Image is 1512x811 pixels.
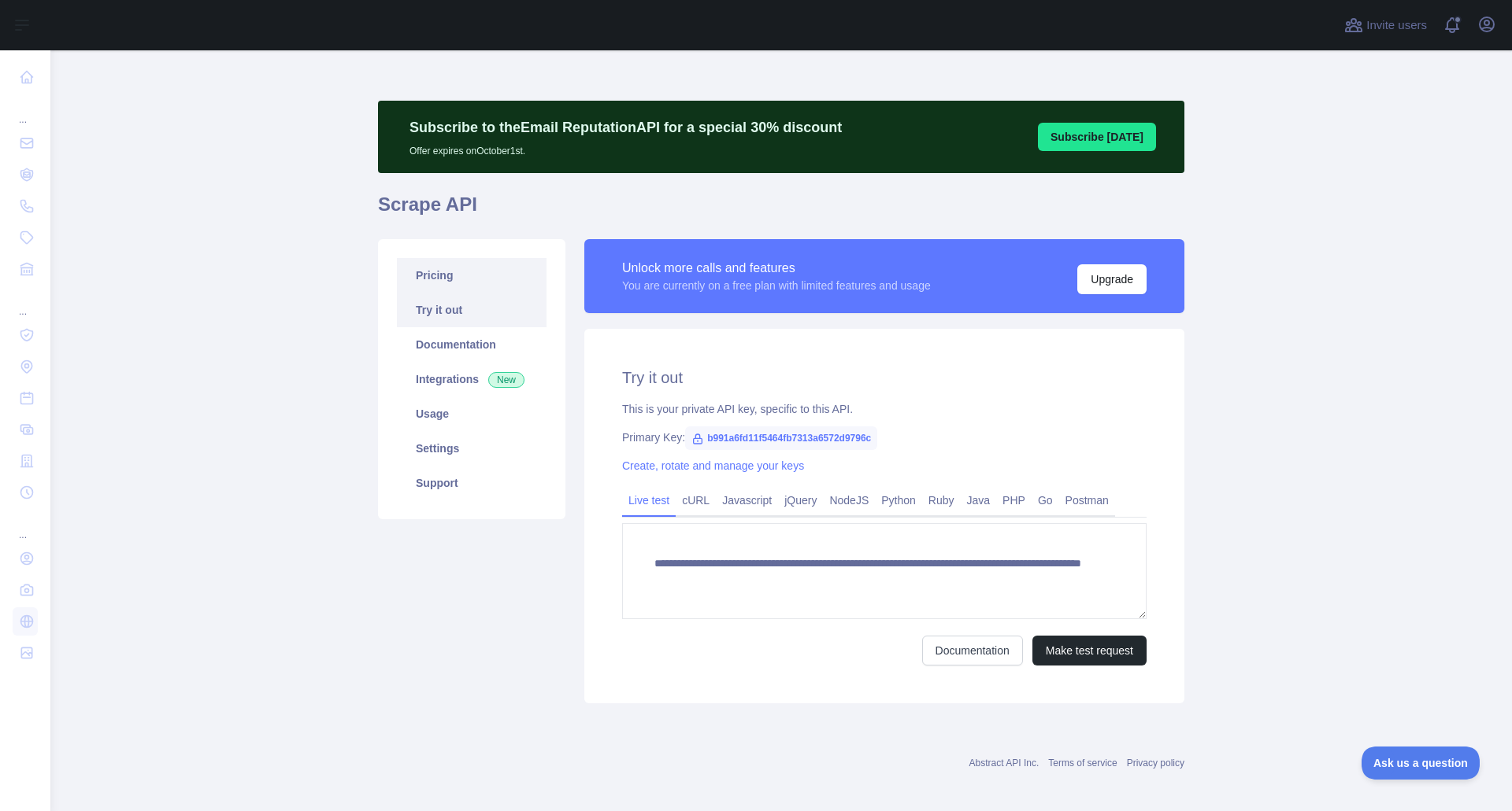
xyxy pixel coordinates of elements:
[1341,13,1430,38] button: Invite users
[622,459,804,472] a: Create, rotate and manage your keys
[676,488,716,513] a: cURL
[823,488,875,513] a: NodeJS
[13,94,38,126] div: ...
[1032,488,1059,513] a: Go
[1127,758,1184,769] a: Privacy policy
[1077,264,1147,294] button: Upgrade
[397,466,547,500] a: Support
[409,116,842,138] p: Subscribe to the Email Reputation API for a special 30 % discount
[622,429,1147,445] div: Primary Key:
[397,327,547,362] a: Documentation
[1032,636,1147,665] button: Make test request
[488,372,524,388] span: New
[1362,746,1480,780] iframe: Toggle Customer Support
[996,488,1032,513] a: PHP
[13,510,38,541] div: ...
[13,286,38,318] div: ...
[961,488,997,513] a: Java
[409,138,842,157] p: Offer expires on October 1st.
[716,488,778,513] a: Javascript
[1366,17,1427,35] span: Invite users
[397,396,547,431] a: Usage
[397,258,547,293] a: Pricing
[922,488,961,513] a: Ruby
[397,293,547,327] a: Try it out
[922,636,1023,665] a: Documentation
[1038,123,1156,151] button: Subscribe [DATE]
[875,488,922,513] a: Python
[1048,758,1117,769] a: Terms of service
[397,431,547,466] a: Settings
[378,192,1184,230] h1: Scrape API
[969,758,1039,769] a: Abstract API Inc.
[397,362,547,396] a: Integrations New
[778,488,823,513] a: jQuery
[622,401,1147,417] div: This is your private API key, specific to this API.
[685,426,877,450] span: b991a6fd11f5464fb7313a6572d9796c
[1059,488,1115,513] a: Postman
[622,278,931,293] div: You are currently on a free plan with limited features and usage
[622,367,1147,389] h2: Try it out
[622,488,676,513] a: Live test
[622,259,931,278] div: Unlock more calls and features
